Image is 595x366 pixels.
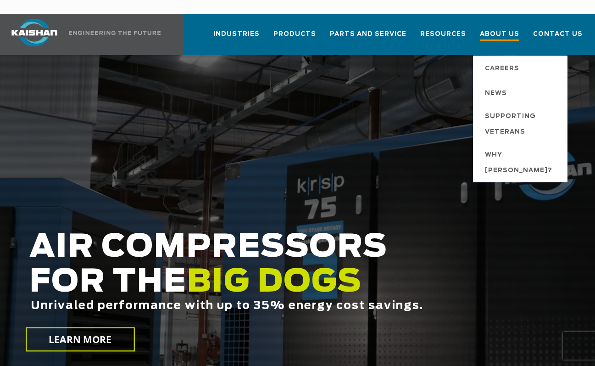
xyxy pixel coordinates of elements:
span: Industries [213,29,260,39]
a: Careers [476,56,567,80]
a: Parts and Service [330,22,406,53]
a: Supporting Veterans [476,105,567,144]
span: Supporting Veterans [485,109,558,140]
span: Resources [420,29,466,39]
span: Parts and Service [330,29,406,39]
h2: AIR COMPRESSORS FOR THE [29,230,474,341]
a: Contact Us [533,22,583,53]
span: Products [273,29,316,39]
span: Contact Us [533,29,583,39]
span: BIG DOGS [187,267,362,298]
span: Careers [485,61,519,77]
span: Unrivaled performance with up to 35% energy cost savings. [31,300,423,311]
a: News [476,80,567,105]
a: Products [273,22,316,53]
a: Why [PERSON_NAME]? [476,144,567,182]
span: News [485,86,507,101]
a: Resources [420,22,466,53]
img: Engineering the future [69,31,161,35]
a: LEARN MORE [26,327,134,352]
a: Industries [213,22,260,53]
span: Why [PERSON_NAME]? [485,147,558,179]
span: LEARN MORE [49,333,111,346]
span: About Us [480,29,519,41]
a: About Us [480,22,519,55]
